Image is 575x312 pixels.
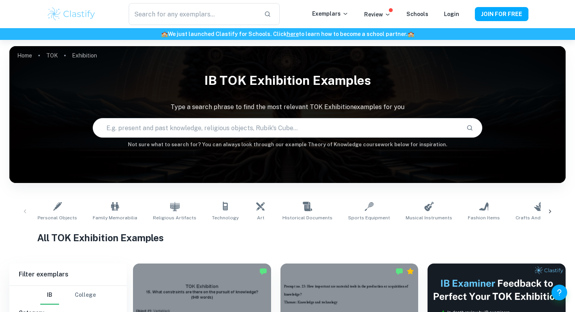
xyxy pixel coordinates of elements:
button: JOIN FOR FREE [475,7,528,21]
span: Technology [212,214,239,221]
button: College [75,286,96,305]
p: Exhibition [72,51,97,60]
span: Family Memorabilia [93,214,137,221]
input: E.g. present and past knowledge, religious objects, Rubik's Cube... [93,117,460,139]
span: Historical Documents [282,214,332,221]
a: here [287,31,299,37]
h6: Filter exemplars [9,264,127,285]
span: Musical Instruments [406,214,452,221]
span: 🏫 [161,31,168,37]
h1: All TOK Exhibition Examples [37,231,538,245]
img: Marked [259,267,267,275]
span: Sports Equipment [348,214,390,221]
input: Search for any exemplars... [129,3,258,25]
span: 🏫 [408,31,414,37]
span: Personal Objects [38,214,77,221]
h1: IB TOK Exhibition examples [9,68,566,93]
button: IB [40,286,59,305]
a: TOK [46,50,58,61]
span: Fashion Items [468,214,500,221]
div: Filter type choice [40,286,96,305]
p: Type a search phrase to find the most relevant TOK Exhibition examples for you [9,102,566,112]
img: Clastify logo [47,6,96,22]
a: Schools [406,11,428,17]
p: Review [364,10,391,19]
img: Marked [395,267,403,275]
div: Premium [406,267,414,275]
h6: We just launched Clastify for Schools. Click to learn how to become a school partner. [2,30,573,38]
span: Art [257,214,264,221]
span: Crafts and Hobbies [516,214,561,221]
a: Login [444,11,459,17]
span: Religious Artifacts [153,214,196,221]
a: Home [17,50,32,61]
p: Exemplars [312,9,349,18]
h6: Not sure what to search for? You can always look through our example Theory of Knowledge coursewo... [9,141,566,149]
button: Help and Feedback [552,285,567,300]
button: Search [463,121,476,134]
